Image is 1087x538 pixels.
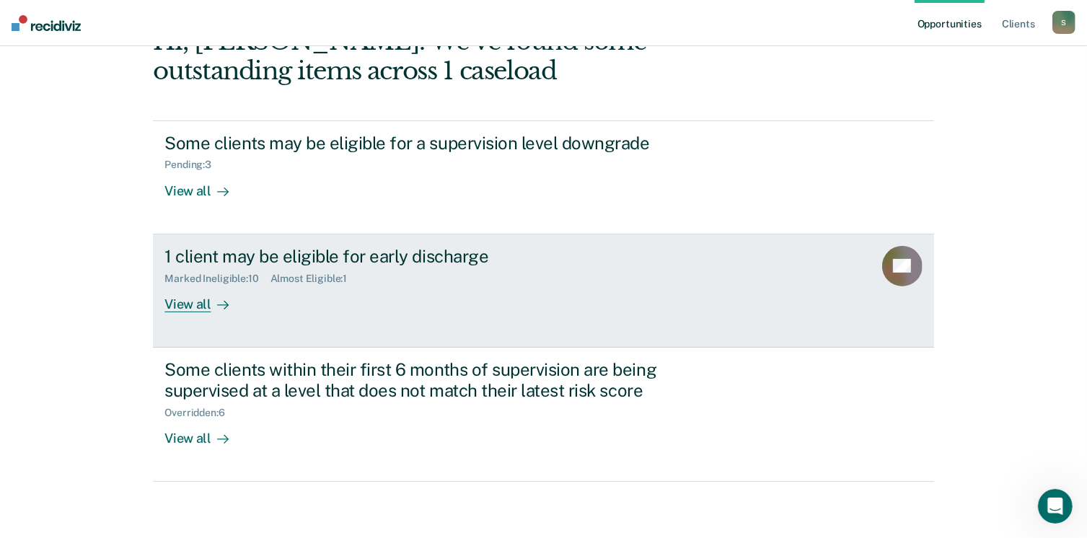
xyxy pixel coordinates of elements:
[270,273,359,285] div: Almost Eligible : 1
[153,120,933,234] a: Some clients may be eligible for a supervision level downgradePending:3View all
[164,273,270,285] div: Marked Ineligible : 10
[164,407,236,419] div: Overridden : 6
[164,159,223,171] div: Pending : 3
[164,171,245,199] div: View all
[153,27,778,86] div: Hi, [PERSON_NAME]. We’ve found some outstanding items across 1 caseload
[12,15,81,31] img: Recidiviz
[164,359,671,401] div: Some clients within their first 6 months of supervision are being supervised at a level that does...
[164,284,245,312] div: View all
[164,418,245,446] div: View all
[1038,489,1073,524] iframe: Intercom live chat
[153,348,933,482] a: Some clients within their first 6 months of supervision are being supervised at a level that does...
[164,133,671,154] div: Some clients may be eligible for a supervision level downgrade
[1052,11,1075,34] button: S
[164,246,671,267] div: 1 client may be eligible for early discharge
[153,234,933,348] a: 1 client may be eligible for early dischargeMarked Ineligible:10Almost Eligible:1View all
